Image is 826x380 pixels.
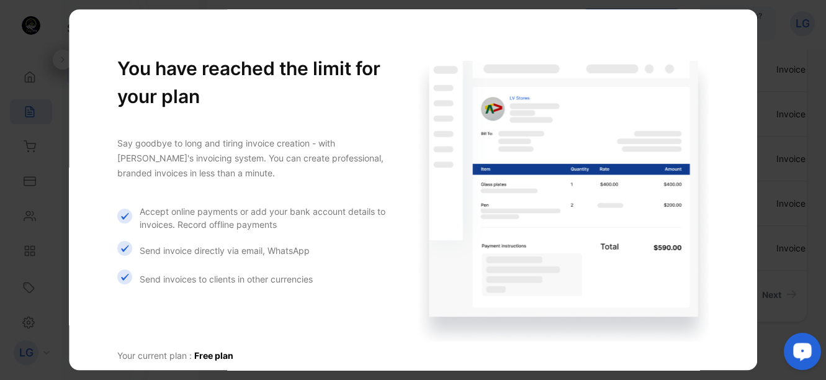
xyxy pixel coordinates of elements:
h1: You have reached the limit for your plan [117,55,394,111]
p: Send invoices to clients in other currencies [140,273,313,286]
span: Your current plan : [117,350,194,361]
p: Accept online payments or add your bank account details to invoices. Record offline payments [140,205,394,231]
span: Say goodbye to long and tiring invoice creation - with [PERSON_NAME]'s invoicing system. You can ... [117,138,384,178]
img: Icon [117,269,132,284]
img: Invoice gating [419,61,709,342]
iframe: LiveChat chat widget [774,328,826,380]
span: Free plan [194,350,233,361]
p: Send invoice directly via email, WhatsApp [140,244,310,257]
img: Icon [117,209,132,224]
img: Icon [117,241,132,256]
